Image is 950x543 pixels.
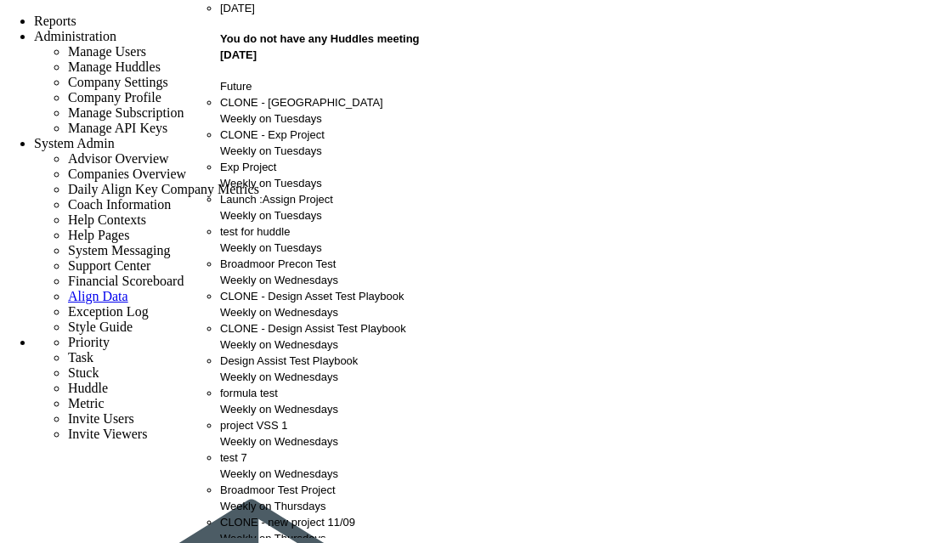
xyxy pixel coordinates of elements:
div: Weekly on Tuesdays [220,207,442,223]
div: Weekly on Wednesdays [220,272,442,288]
div: Weekly on Tuesdays [220,240,442,256]
span: Company Settings [68,75,168,89]
div: Weekly on Tuesdays [220,143,442,159]
div: Future [220,78,442,94]
h4: You do not have any Huddles meeting [DATE] [220,31,442,63]
span: Broadmoor Test Project [220,484,336,496]
span: Manage API Keys [68,121,167,135]
span: CLONE - new project 11/09 [220,516,355,529]
span: Style Guide [68,320,133,334]
span: Financial Scoreboard [68,274,184,288]
span: test 7 [220,451,247,464]
span: CLONE - Exp Project [220,128,325,141]
span: Company Profile [68,90,161,105]
span: CLONE - Design Assist Test Playbook [220,322,406,335]
span: CLONE - [GEOGRAPHIC_DATA] [220,96,383,109]
div: Weekly on Wednesdays [220,337,442,353]
span: Manage Subscription [68,105,184,120]
span: Invite Viewers [68,427,147,441]
span: Help Contexts [68,212,146,227]
div: Weekly on Wednesdays [220,369,442,385]
div: Weekly on Tuesdays [220,175,442,191]
span: project VSS 1 [220,419,288,432]
span: System Messaging [68,243,170,257]
span: Design Assist Test Playbook [220,354,358,367]
span: Manage Huddles [68,59,161,74]
span: Companies Overview [68,167,186,181]
span: Launch :Assign Project [220,193,333,206]
a: Align Data [68,289,128,303]
div: Weekly on Wednesdays [220,466,442,482]
span: Stuck [68,365,99,380]
span: Daily Align Key Company Metrics [68,182,259,196]
div: Weekly on Tuesdays [220,110,442,127]
span: formula test [220,387,278,399]
span: Broadmoor Precon Test [220,257,336,270]
span: CLONE - Design Asset Test Playbook [220,290,404,303]
div: Weekly on Wednesdays [220,433,442,450]
span: Exp Project [220,161,276,173]
span: test for huddle [220,225,290,238]
span: System Admin [34,136,115,150]
span: Advisor Overview [68,151,169,166]
div: Weekly on Wednesdays [220,401,442,417]
span: Invite Users [68,411,134,426]
span: Support Center [68,258,150,273]
span: Help Pages [68,228,129,242]
div: Weekly on Thursdays [220,498,442,514]
span: Priority [68,335,110,349]
span: Metric [68,396,105,410]
div: Weekly on Wednesdays [220,304,442,320]
span: Huddle [68,381,108,395]
span: Manage Users [68,44,146,59]
span: Coach Information [68,197,171,212]
span: Exception Log [68,304,149,319]
span: Reports [34,14,76,28]
span: Administration [34,29,116,43]
span: Task [68,350,93,365]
